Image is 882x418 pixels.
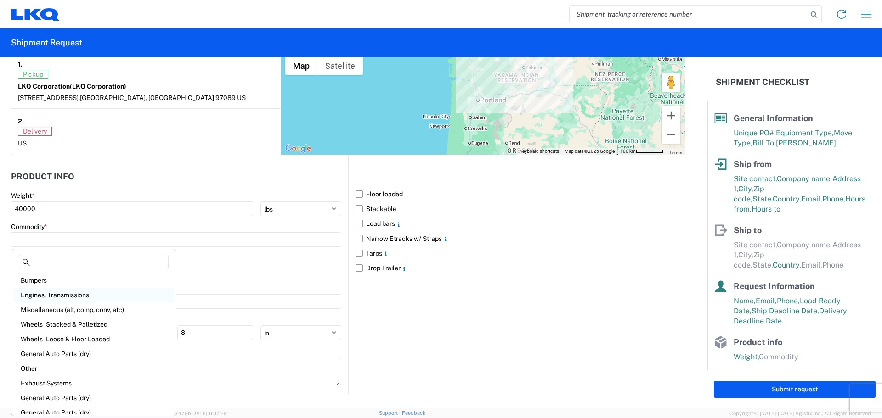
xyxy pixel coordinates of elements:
[752,195,773,203] span: State,
[734,113,813,123] span: General Information
[777,296,800,305] span: Phone,
[734,159,772,169] span: Ship from
[13,376,174,390] div: Exhaust Systems
[356,187,685,201] label: Floor loaded
[18,58,23,70] strong: 1.
[776,139,836,147] span: [PERSON_NAME]
[13,332,174,346] div: Wheels - Loose & Floor Loaded
[752,307,819,315] span: Ship Deadline Date,
[752,139,776,147] span: Bill To,
[13,288,174,302] div: Engines, Transmissions
[11,394,685,408] label: Hazmat
[777,240,832,249] span: Company name,
[734,225,762,235] span: Ship to
[759,352,798,361] span: Commodity
[729,409,871,418] span: Copyright © [DATE]-[DATE] Agistix Inc., All Rights Reserved
[356,201,685,216] label: Stackable
[11,191,34,200] label: Weight
[734,352,759,361] span: Weight,
[734,128,776,137] span: Unique PO#,
[776,128,834,137] span: Equipment Type,
[773,261,801,269] span: Country,
[617,148,667,155] button: Map Scale: 100 km per 57 pixels
[283,143,313,155] a: Open this area in Google Maps (opens a new window)
[18,70,48,79] span: Pickup
[773,195,801,203] span: Country,
[283,143,313,155] img: Google
[620,149,636,154] span: 100 km
[18,127,52,136] span: Delivery
[716,77,809,88] h2: Shipment Checklist
[822,261,843,269] span: Phone
[752,205,780,213] span: Hours to
[80,94,246,101] span: [GEOGRAPHIC_DATA], [GEOGRAPHIC_DATA] 97089 US
[356,246,685,261] label: Tarps
[356,231,685,246] label: Narrow Etracks w/ Straps
[738,251,753,259] span: City,
[714,381,876,398] button: Submit request
[18,94,80,101] span: [STREET_ADDRESS],
[402,410,425,416] a: Feedback
[801,195,822,203] span: Email,
[13,346,174,361] div: General Auto Parts (dry)
[18,115,24,127] strong: 2.
[191,411,227,416] span: [DATE] 11:37:29
[285,56,317,75] button: Show street map
[379,410,402,416] a: Support
[565,149,615,154] span: Map data ©2025 Google
[13,317,174,332] div: Wheels - Stacked & Palletized
[128,411,227,416] span: Client: 2025.21.0-7d7479b
[70,83,126,90] span: (LKQ Corporation)
[756,296,777,305] span: Email,
[11,223,47,231] label: Commodity
[177,325,253,340] input: H
[18,139,27,147] span: US
[13,273,174,288] div: Bumpers
[570,6,808,23] input: Shipment, tracking or reference number
[734,281,815,291] span: Request Information
[356,216,685,231] label: Load bars
[777,174,832,183] span: Company name,
[734,337,782,347] span: Product info
[356,261,685,275] label: Drop Trailer
[662,125,680,144] button: Zoom out
[734,296,756,305] span: Name,
[734,240,777,249] span: Site contact,
[801,261,822,269] span: Email,
[662,106,680,125] button: Zoom in
[317,56,363,75] button: Show satellite imagery
[662,73,680,92] button: Drag Pegman onto the map to open Street View
[13,390,174,405] div: General Auto Parts (dry)
[520,148,559,155] button: Keyboard shortcuts
[738,184,753,193] span: City,
[752,261,773,269] span: State,
[822,195,845,203] span: Phone,
[734,174,777,183] span: Site contact,
[13,361,174,376] div: Other
[11,37,82,48] h2: Shipment Request
[18,83,126,90] strong: LKQ Corporation
[669,150,682,155] a: Terms
[11,172,74,181] h2: Product Info
[13,302,174,317] div: Miscellaneous (alt, comp, conv, etc)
